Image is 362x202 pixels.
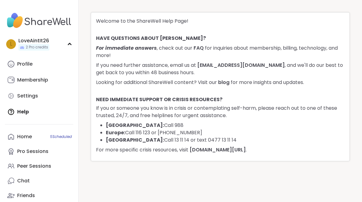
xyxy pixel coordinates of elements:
span: 2 Pro credits [26,45,48,50]
h4: NEED IMMEDIATE SUPPORT OR CRISIS RESOURCES? [96,96,345,105]
a: Membership [5,73,73,87]
a: Pro Sessions [5,144,73,159]
div: Friends [17,192,35,199]
div: Pro Sessions [17,148,48,155]
div: Settings [17,93,38,99]
span: For immediate answers [96,44,157,51]
a: FAQ [194,44,204,51]
h4: HAVE QUESTIONS ABOUT [PERSON_NAME]? [96,35,345,44]
a: Settings [5,89,73,103]
div: Peer Sessions [17,163,51,170]
a: [DOMAIN_NAME][URL] [190,146,246,153]
a: Home5Scheduled [5,129,73,144]
li: Call 116 123 or [PHONE_NUMBER] [106,129,345,136]
li: Call 988 [106,122,345,129]
p: If you or someone you know is in crisis or contemplating self-harm, please reach out to one of th... [96,105,345,119]
div: Home [17,133,32,140]
span: 5 Scheduled [50,134,72,139]
p: Welcome to the ShareWell Help Page! [96,17,345,25]
div: Membership [17,77,48,83]
div: LoveAintIt26 [18,37,49,44]
li: Call 13 11 14 or text 0477 13 11 14 [106,136,345,144]
a: [EMAIL_ADDRESS][DOMAIN_NAME] [197,62,285,69]
b: Europe: [106,129,125,136]
div: Chat [17,177,30,184]
p: For more specific crisis resources, visit . [96,146,345,154]
a: Peer Sessions [5,159,73,173]
span: L [10,40,12,48]
p: Looking for additional ShareWell content? Visit our for more insights and updates. [96,79,345,86]
img: ShareWell Nav Logo [5,10,73,31]
p: If you need further assistance, email us at , and we'll do our best to get back to you within 48 ... [96,62,345,76]
b: [GEOGRAPHIC_DATA]: [106,136,164,143]
a: blog [218,79,229,86]
a: Profile [5,57,73,71]
b: [GEOGRAPHIC_DATA]: [106,122,164,129]
div: Profile [17,61,33,67]
p: , check out our for inquiries about membership, billing, technology, and more! [96,44,345,59]
a: Chat [5,173,73,188]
